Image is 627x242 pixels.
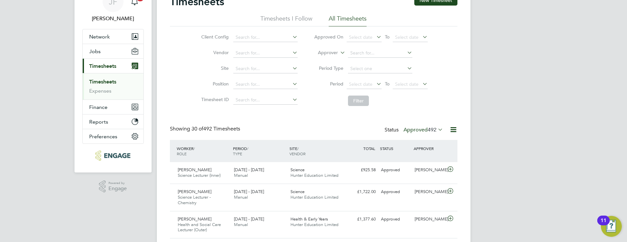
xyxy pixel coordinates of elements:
span: Engage [108,186,127,191]
span: 30 of [191,126,203,132]
label: Client Config [199,34,229,40]
li: All Timesheets [329,15,367,26]
div: STATUS [378,143,412,154]
div: SITE [288,143,344,159]
button: Finance [83,100,143,114]
span: Science Lecturer - Chemistry [178,194,211,205]
span: Network [89,34,110,40]
span: [PERSON_NAME] [178,189,211,194]
label: Site [199,65,229,71]
div: [PERSON_NAME] [412,165,446,175]
label: Approved On [314,34,343,40]
span: ROLE [177,151,187,156]
label: Approver [308,50,338,56]
span: Hunter Education Limited [290,194,338,200]
span: [PERSON_NAME] [178,167,211,173]
div: Approved [378,214,412,225]
div: [PERSON_NAME] [412,214,446,225]
div: [PERSON_NAME] [412,187,446,197]
div: £1,377.60 [344,214,378,225]
button: Open Resource Center, 11 new notifications [601,216,622,237]
div: APPROVER [412,143,446,154]
span: Hunter Education Limited [290,222,338,227]
label: Vendor [199,50,229,55]
a: Expenses [89,88,111,94]
span: [DATE] - [DATE] [234,189,264,194]
input: Search for... [233,33,298,42]
span: Health and Social Care Lecturer (Outer) [178,222,221,233]
label: Approved [404,127,443,133]
div: Status [385,126,444,135]
label: Position [199,81,229,87]
span: Powered by [108,180,127,186]
span: Health & Early Years [290,216,328,222]
span: 492 [428,127,437,133]
span: Manual [234,222,248,227]
span: Preferences [89,133,117,140]
button: Reports [83,114,143,129]
span: [PERSON_NAME] [178,216,211,222]
div: £925.58 [344,165,378,175]
span: 492 Timesheets [191,126,240,132]
span: VENDOR [289,151,305,156]
div: Showing [170,126,241,132]
input: Search for... [233,80,298,89]
span: Science [290,167,305,173]
label: Period [314,81,343,87]
span: TOTAL [363,146,375,151]
span: Select date [395,81,419,87]
span: Manual [234,194,248,200]
img: huntereducation-logo-retina.png [95,150,130,161]
button: Timesheets [83,59,143,73]
li: Timesheets I Follow [260,15,312,26]
a: Timesheets [89,79,116,85]
span: / [193,146,195,151]
span: [DATE] - [DATE] [234,167,264,173]
input: Search for... [233,96,298,105]
span: Science Lecturer (Inner) [178,173,221,178]
span: Manual [234,173,248,178]
span: TYPE [233,151,242,156]
label: Timesheet ID [199,97,229,102]
span: Select date [395,34,419,40]
a: Go to home page [82,150,144,161]
label: Period Type [314,65,343,71]
div: PERIOD [231,143,288,159]
span: Select date [349,81,372,87]
input: Search for... [348,49,412,58]
a: Powered byEngage [99,180,127,193]
span: Jobs [89,48,101,54]
span: Timesheets [89,63,116,69]
span: James Farrington [82,15,144,23]
span: Hunter Education Limited [290,173,338,178]
input: Search for... [233,64,298,73]
span: Science [290,189,305,194]
span: / [247,146,248,151]
span: Finance [89,104,107,110]
span: Select date [349,34,372,40]
div: Approved [378,165,412,175]
span: To [383,80,391,88]
button: Jobs [83,44,143,58]
div: WORKER [175,143,232,159]
input: Select one [348,64,412,73]
span: To [383,33,391,41]
span: / [297,146,299,151]
div: Timesheets [83,73,143,99]
span: Reports [89,119,108,125]
button: Network [83,29,143,44]
button: Filter [348,96,369,106]
input: Search for... [233,49,298,58]
div: 11 [601,220,606,229]
button: Preferences [83,129,143,144]
div: Approved [378,187,412,197]
div: £1,722.00 [344,187,378,197]
span: [DATE] - [DATE] [234,216,264,222]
